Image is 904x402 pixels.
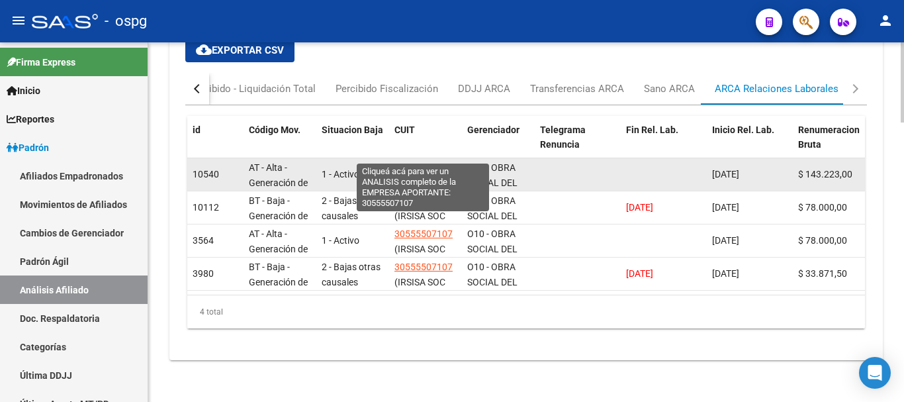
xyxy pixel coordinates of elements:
[798,169,852,179] span: $ 143.223,00
[193,125,201,135] span: id
[249,162,308,203] span: AT - Alta - Generación de clave
[193,169,219,179] span: 10540
[467,262,518,317] span: O10 - OBRA SOCIAL DEL PERSONAL GRAFICO
[878,13,893,28] mat-icon: person
[467,228,518,284] span: O10 - OBRA SOCIAL DEL PERSONAL GRAFICO
[712,202,739,213] span: [DATE]
[193,202,219,213] span: 10112
[859,357,891,389] div: Open Intercom Messenger
[322,235,359,246] span: 1 - Activo
[535,116,621,174] datatable-header-cell: Telegrama Renuncia
[798,202,847,213] span: $ 78.000,00
[394,262,453,272] span: 30555507107
[644,81,695,96] div: Sano ARCA
[322,262,381,287] span: 2 - Bajas otras causales
[715,81,838,96] div: ARCA Relaciones Laborales
[7,112,54,126] span: Reportes
[322,125,383,135] span: Situacion Baja
[621,116,707,174] datatable-header-cell: Fin Rel. Lab.
[196,44,284,56] span: Exportar CSV
[798,268,847,279] span: $ 33.871,50
[187,116,244,174] datatable-header-cell: id
[540,125,586,150] span: Telegrama Renuncia
[394,211,457,236] span: (IRSISA SOC DE RESP LTDA)
[394,177,457,203] span: (IRSISA SOC DE RESP LTDA)
[712,268,739,279] span: [DATE]
[712,235,739,246] span: [DATE]
[249,228,308,270] span: AT - Alta - Generación de clave
[189,81,316,96] div: Percibido - Liquidación Total
[626,268,653,279] span: [DATE]
[196,42,212,58] mat-icon: cloud_download
[626,202,653,213] span: [DATE]
[244,116,316,174] datatable-header-cell: Código Mov.
[467,125,520,135] span: Gerenciador
[394,228,453,239] span: 30555507107
[798,235,847,246] span: $ 78.000,00
[467,162,518,218] span: O10 - OBRA SOCIAL DEL PERSONAL GRAFICO
[7,140,49,155] span: Padrón
[462,116,535,174] datatable-header-cell: Gerenciador
[394,195,453,206] span: 30555507107
[11,13,26,28] mat-icon: menu
[185,38,294,62] button: Exportar CSV
[530,81,624,96] div: Transferencias ARCA
[193,235,214,246] span: 3564
[193,268,214,279] span: 3980
[394,162,453,173] span: 30555507107
[249,125,300,135] span: Código Mov.
[336,81,438,96] div: Percibido Fiscalización
[249,195,308,236] span: BT - Baja - Generación de Clave
[394,244,457,270] span: (IRSISA SOC DE RESP LTDA)
[798,125,860,150] span: Renumeracion Bruta
[249,262,308,303] span: BT - Baja - Generación de Clave
[322,169,359,179] span: 1 - Activo
[7,83,40,98] span: Inicio
[7,55,75,70] span: Firma Express
[105,7,147,36] span: - ospg
[467,195,518,251] span: O10 - OBRA SOCIAL DEL PERSONAL GRAFICO
[712,169,739,179] span: [DATE]
[626,125,678,135] span: Fin Rel. Lab.
[707,116,793,174] datatable-header-cell: Inicio Rel. Lab.
[322,195,381,221] span: 2 - Bajas otras causales
[316,116,389,174] datatable-header-cell: Situacion Baja
[458,81,510,96] div: DDJJ ARCA
[394,125,415,135] span: CUIT
[187,295,865,328] div: 4 total
[712,125,774,135] span: Inicio Rel. Lab.
[389,116,462,174] datatable-header-cell: CUIT
[394,277,457,303] span: (IRSISA SOC DE RESP LTDA)
[793,116,866,174] datatable-header-cell: Renumeracion Bruta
